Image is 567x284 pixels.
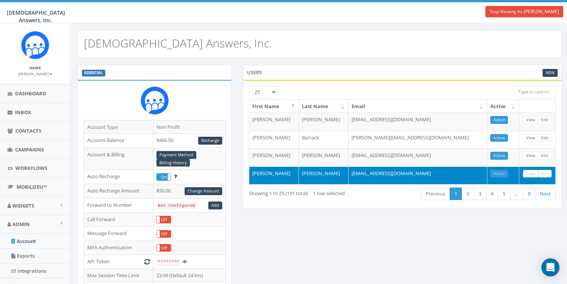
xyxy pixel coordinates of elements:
td: API Token [84,255,153,269]
a: 4 [486,188,498,200]
label: Off [157,231,171,237]
div: Open Intercom Messenger [541,258,559,276]
img: Rally_Corp_Icon_1.png [21,31,49,59]
a: 8 [523,188,535,200]
a: Active [490,134,508,142]
td: Call Forward [84,212,153,227]
span: [DEMOGRAPHIC_DATA] Answers, Inc. [7,9,65,24]
td: [PERSON_NAME][EMAIL_ADDRESS][DOMAIN_NAME] [349,131,487,149]
td: [PERSON_NAME] [299,166,349,185]
a: Payment Method [156,151,196,159]
a: Edit [538,170,552,178]
a: 1 [450,188,462,200]
label: On [157,174,171,180]
input: Type to search [514,86,556,98]
div: OnOff [156,216,171,223]
span: Admin [12,221,30,228]
a: View [523,152,538,160]
a: Billing History [156,159,190,167]
a: Edit [538,116,552,124]
th: Active: activate to sort column ascending [487,100,519,113]
a: 3 [474,188,486,200]
a: Active [490,116,508,124]
td: $460.50 [153,134,226,148]
i: Generate New Token [144,259,150,264]
td: [PERSON_NAME] [299,113,349,131]
a: Stop Viewing As [PERSON_NAME] [485,6,563,17]
a: New [543,69,558,77]
a: … [510,188,523,200]
a: 2 [462,188,474,200]
a: View [523,170,538,178]
th: Last Name: activate to sort column ascending [299,100,349,113]
td: [EMAIL_ADDRESS][DOMAIN_NAME] [349,166,487,185]
td: Account Balance [84,134,153,148]
td: Account Type [84,120,153,134]
small: Name [29,65,41,70]
td: [PERSON_NAME] [249,148,299,166]
td: MFA Authentication [84,241,153,255]
a: 5 [498,188,510,200]
h2: [DEMOGRAPHIC_DATA] Answers, Inc. [84,37,272,49]
small: [PERSON_NAME] [18,71,52,76]
a: Add [208,202,222,209]
span: Campaigns [15,146,44,153]
div: Showing 1 to 25 (191 total) [249,187,370,197]
label: Off [157,216,171,223]
span: Inbox [15,109,31,116]
td: Non Profit [153,120,226,134]
span: MobilizeU™ [17,183,47,190]
div: Users [243,65,562,80]
a: Active [490,170,508,178]
td: Message Forward [84,227,153,241]
a: Edit [538,134,552,142]
td: Auto Recharge Amount [84,184,153,198]
span: 1 row selected [313,190,345,197]
td: Forward to Number [84,198,153,212]
a: Active [490,152,508,160]
td: [PERSON_NAME] [299,148,349,166]
a: Edit [538,152,552,160]
th: Email: activate to sort column ascending [349,100,487,113]
td: Auto Recharge [84,170,153,184]
td: Account & Billing [84,148,153,170]
th: First Name: activate to sort column descending [249,100,299,113]
td: 23:59 (Default 24 hrs) [153,269,226,282]
td: Max Session Time Limit [84,269,153,282]
td: $50.00 [153,184,226,198]
td: [EMAIL_ADDRESS][DOMAIN_NAME] [349,113,487,131]
a: Change Amount [185,187,222,195]
a: [PERSON_NAME] [18,70,52,77]
a: View [523,134,538,142]
a: Next [535,188,556,200]
span: Contacts [15,127,41,134]
span: Widgets [12,202,34,209]
div: OnOff [156,173,171,181]
a: View [523,116,538,124]
td: [PERSON_NAME] [249,131,299,149]
span: Workflows [15,165,47,171]
div: OnOff [156,230,171,238]
div: OnOff [156,244,171,252]
td: [PERSON_NAME] [249,113,299,131]
label: Off [157,244,171,251]
td: Barrack [299,131,349,149]
span: Enable to prevent campaign failure. [174,173,177,180]
a: Recharge [198,137,222,145]
code: Not Configured [156,202,196,209]
td: [PERSON_NAME] [249,166,299,185]
a: Previous [421,188,450,200]
label: ESSENTIAL [82,70,105,76]
span: Dashboard [15,90,46,97]
td: [EMAIL_ADDRESS][DOMAIN_NAME] [349,148,487,166]
img: Rally_Corp_Icon_1.png [141,86,169,115]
